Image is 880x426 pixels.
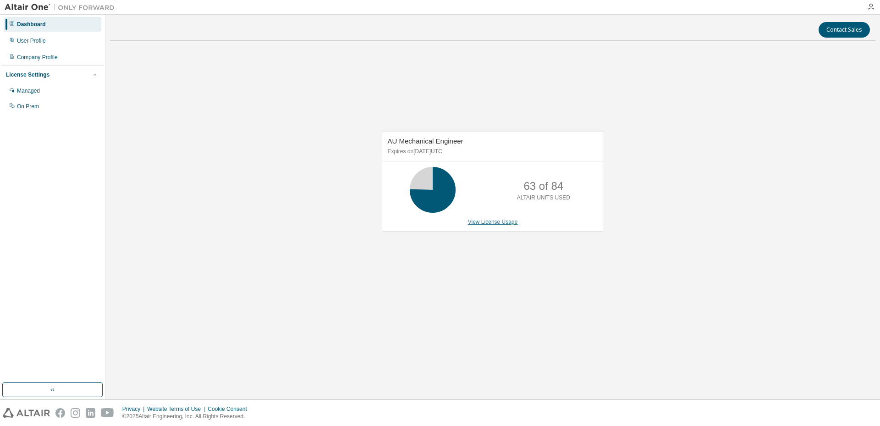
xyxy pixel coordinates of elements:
div: Company Profile [17,54,58,61]
p: ALTAIR UNITS USED [517,194,570,202]
img: linkedin.svg [86,408,95,418]
p: Expires on [DATE] UTC [388,148,596,155]
div: Privacy [122,405,147,413]
div: On Prem [17,103,39,110]
p: 63 of 84 [523,178,563,194]
img: altair_logo.svg [3,408,50,418]
div: Dashboard [17,21,46,28]
div: Website Terms of Use [147,405,208,413]
button: Contact Sales [819,22,870,38]
img: youtube.svg [101,408,114,418]
img: instagram.svg [71,408,80,418]
div: Cookie Consent [208,405,252,413]
a: View License Usage [468,219,518,225]
div: User Profile [17,37,46,44]
p: © 2025 Altair Engineering, Inc. All Rights Reserved. [122,413,253,420]
span: AU Mechanical Engineer [388,137,463,145]
img: facebook.svg [55,408,65,418]
img: Altair One [5,3,119,12]
div: Managed [17,87,40,94]
div: License Settings [6,71,49,78]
